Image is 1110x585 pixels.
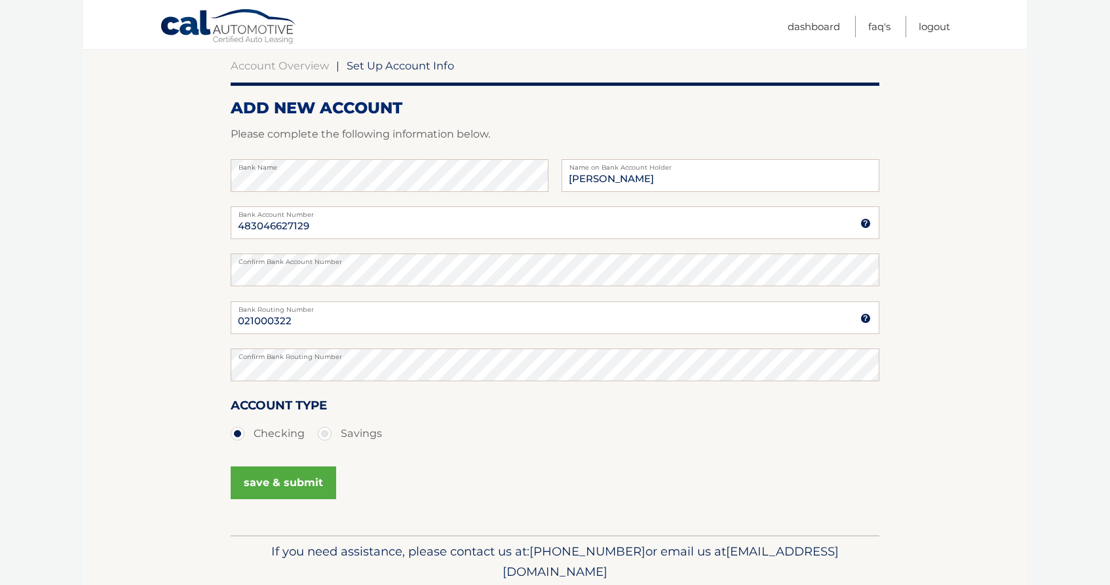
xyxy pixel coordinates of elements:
label: Confirm Bank Account Number [231,254,879,264]
input: Bank Account Number [231,206,879,239]
a: FAQ's [868,16,890,37]
label: Savings [318,421,382,447]
label: Bank Name [231,159,548,170]
span: Set Up Account Info [347,59,454,72]
label: Bank Routing Number [231,301,879,312]
h2: ADD NEW ACCOUNT [231,98,879,118]
label: Name on Bank Account Holder [562,159,879,170]
img: tooltip.svg [860,218,871,229]
span: [PHONE_NUMBER] [529,544,645,559]
label: Confirm Bank Routing Number [231,349,879,359]
input: Name on Account (Account Holder Name) [562,159,879,192]
input: Bank Routing Number [231,301,879,334]
label: Checking [231,421,305,447]
label: Account Type [231,396,327,420]
label: Bank Account Number [231,206,879,217]
a: Account Overview [231,59,329,72]
p: Please complete the following information below. [231,125,879,143]
p: If you need assistance, please contact us at: or email us at [239,541,871,583]
a: Logout [919,16,950,37]
a: Dashboard [788,16,840,37]
img: tooltip.svg [860,313,871,324]
span: | [336,59,339,72]
button: save & submit [231,466,336,499]
a: Cal Automotive [160,9,297,47]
